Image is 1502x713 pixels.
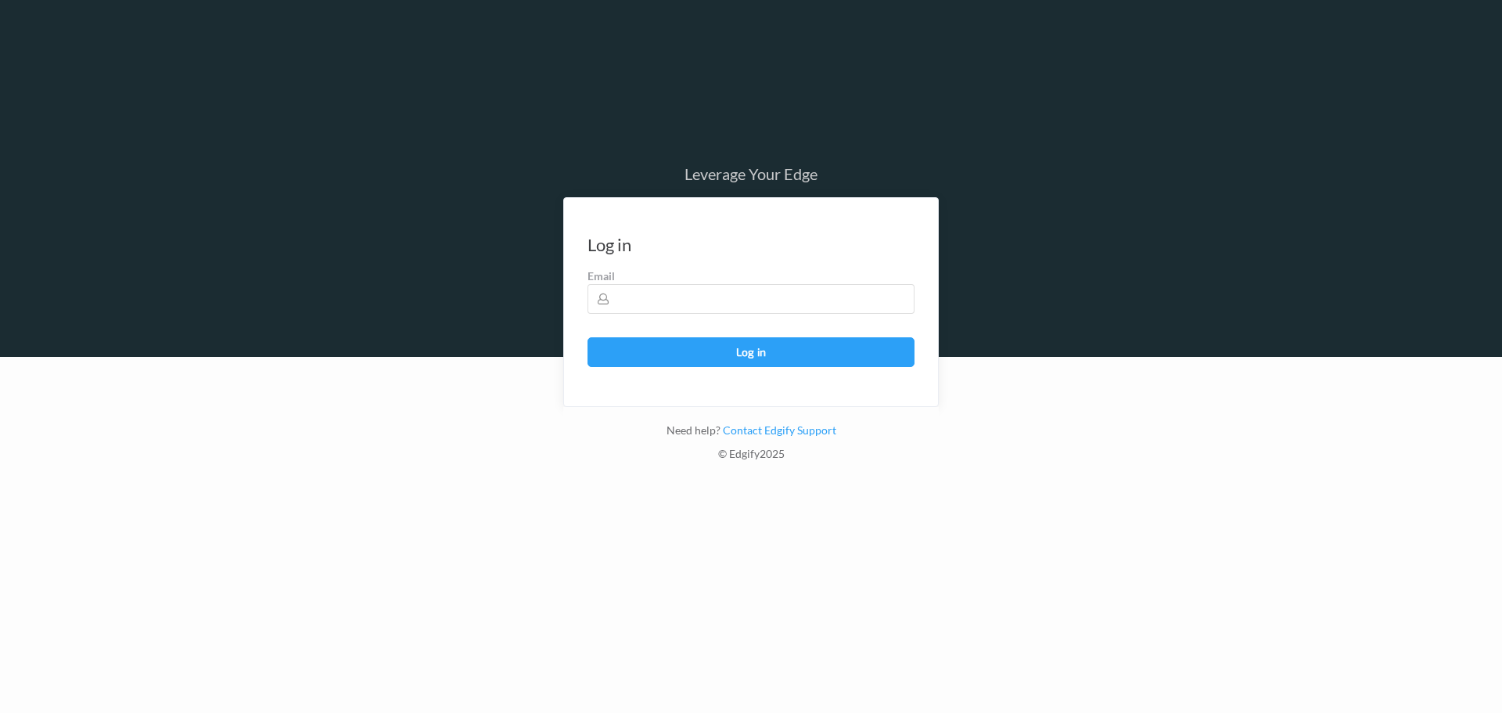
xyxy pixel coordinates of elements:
div: © Edgify 2025 [563,446,939,470]
button: Log in [588,337,914,367]
div: Need help? [563,423,939,446]
div: Leverage Your Edge [563,166,939,182]
a: Contact Edgify Support [720,423,836,437]
label: Email [588,268,914,284]
div: Log in [588,237,631,253]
